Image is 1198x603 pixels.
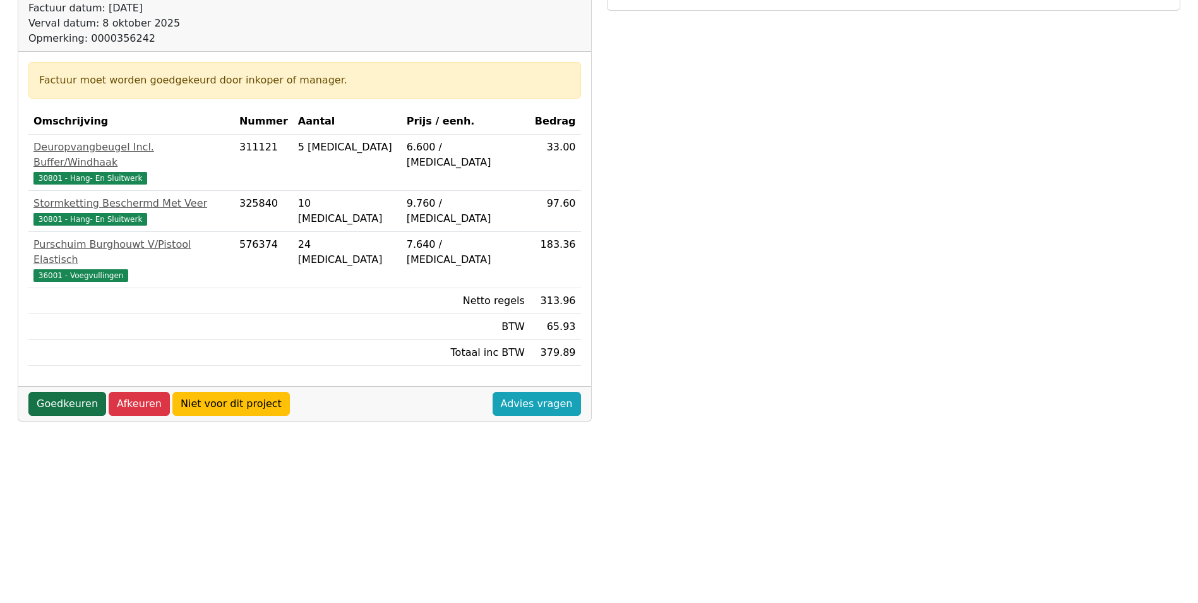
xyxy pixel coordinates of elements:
div: Opmerking: 0000356242 [28,31,368,46]
a: Deuropvangbeugel Incl. Buffer/Windhaak30801 - Hang- En Sluitwerk [33,140,229,185]
a: Afkeuren [109,392,170,416]
th: Omschrijving [28,109,234,135]
div: Purschuim Burghouwt V/Pistool Elastisch [33,237,229,267]
div: Stormketting Beschermd Met Veer [33,196,229,211]
div: 6.600 / [MEDICAL_DATA] [407,140,525,170]
div: 7.640 / [MEDICAL_DATA] [407,237,525,267]
span: 30801 - Hang- En Sluitwerk [33,213,147,226]
th: Prijs / eenh. [402,109,530,135]
div: Factuur moet worden goedgekeurd door inkoper of manager. [39,73,570,88]
th: Aantal [293,109,402,135]
th: Bedrag [530,109,581,135]
span: 30801 - Hang- En Sluitwerk [33,172,147,185]
div: Deuropvangbeugel Incl. Buffer/Windhaak [33,140,229,170]
a: Purschuim Burghouwt V/Pistool Elastisch36001 - Voegvullingen [33,237,229,283]
a: Goedkeuren [28,392,106,416]
a: Stormketting Beschermd Met Veer30801 - Hang- En Sluitwerk [33,196,229,226]
div: Verval datum: 8 oktober 2025 [28,16,368,31]
td: 33.00 [530,135,581,191]
td: 65.93 [530,314,581,340]
th: Nummer [234,109,293,135]
div: 10 [MEDICAL_DATA] [298,196,397,226]
td: 325840 [234,191,293,232]
td: 313.96 [530,288,581,314]
a: Advies vragen [493,392,581,416]
td: BTW [402,314,530,340]
td: 576374 [234,232,293,288]
td: Totaal inc BTW [402,340,530,366]
div: 5 [MEDICAL_DATA] [298,140,397,155]
td: 183.36 [530,232,581,288]
td: 311121 [234,135,293,191]
td: 97.60 [530,191,581,232]
div: 9.760 / [MEDICAL_DATA] [407,196,525,226]
a: Niet voor dit project [172,392,290,416]
div: 24 [MEDICAL_DATA] [298,237,397,267]
span: 36001 - Voegvullingen [33,269,128,282]
td: Netto regels [402,288,530,314]
td: 379.89 [530,340,581,366]
div: Factuur datum: [DATE] [28,1,368,16]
